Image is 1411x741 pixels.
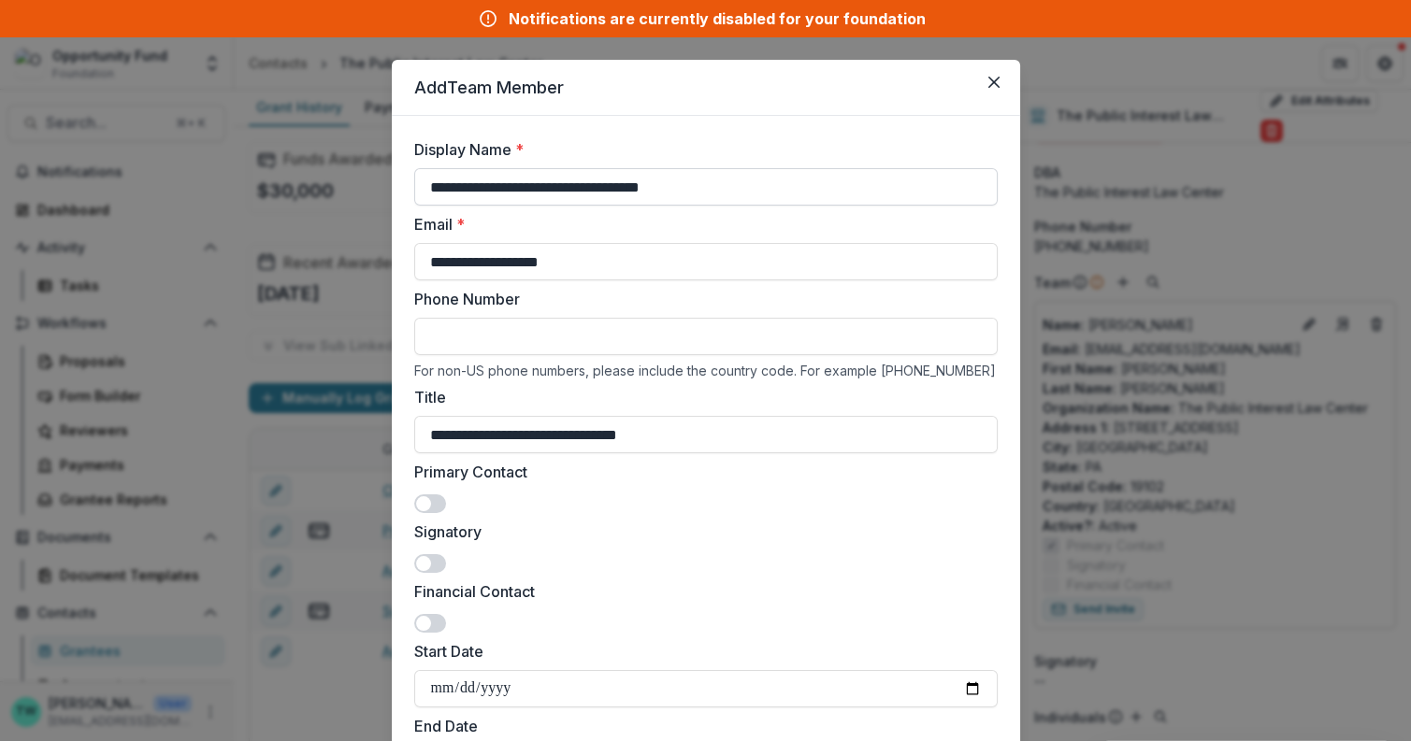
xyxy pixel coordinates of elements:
[414,640,986,663] label: Start Date
[414,386,986,408] label: Title
[414,461,986,483] label: Primary Contact
[414,138,986,161] label: Display Name
[509,7,926,30] div: Notifications are currently disabled for your foundation
[392,60,1020,116] header: Add Team Member
[979,67,1009,97] button: Close
[414,288,986,310] label: Phone Number
[414,715,986,737] label: End Date
[414,363,998,378] div: For non-US phone numbers, please include the country code. For example [PHONE_NUMBER]
[414,213,986,235] label: Email
[414,520,986,543] label: Signatory
[414,580,986,603] label: Financial Contact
